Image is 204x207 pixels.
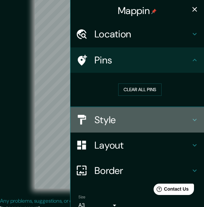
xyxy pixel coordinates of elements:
[145,181,197,200] iframe: Help widget launcher
[94,28,191,40] h4: Location
[70,133,204,158] div: Layout
[78,194,85,200] label: Size
[94,54,191,66] h4: Pins
[70,47,204,73] div: Pins
[70,21,204,47] div: Location
[118,83,162,96] button: Clear all pins
[70,107,204,133] div: Style
[70,158,204,183] div: Border
[94,114,191,126] h4: Style
[118,5,157,17] h4: Mappin
[94,139,191,151] h4: Layout
[151,9,157,14] img: pin-icon.png
[94,165,191,177] h4: Border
